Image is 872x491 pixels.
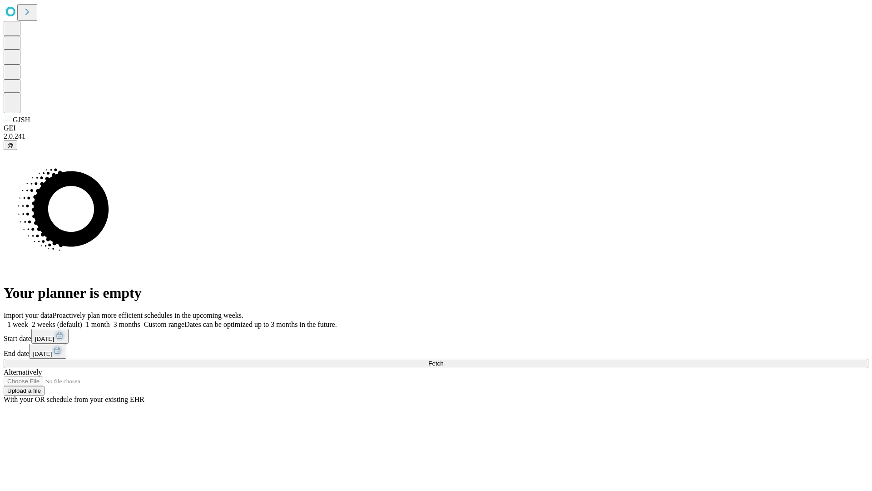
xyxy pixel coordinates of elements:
span: 2 weeks (default) [32,321,82,328]
span: Alternatively [4,368,42,376]
span: With your OR schedule from your existing EHR [4,396,144,403]
div: Start date [4,329,868,344]
button: @ [4,140,17,150]
span: Dates can be optimized up to 3 months in the future. [184,321,337,328]
button: Upload a file [4,386,45,396]
button: [DATE] [31,329,69,344]
span: 3 months [114,321,140,328]
span: Custom range [144,321,184,328]
div: End date [4,344,868,359]
span: @ [7,142,14,149]
span: Import your data [4,311,53,319]
span: 1 month [86,321,110,328]
span: [DATE] [33,351,52,357]
h1: Your planner is empty [4,285,868,301]
div: 2.0.241 [4,132,868,140]
button: Fetch [4,359,868,368]
span: 1 week [7,321,28,328]
span: [DATE] [35,336,54,342]
span: Proactively plan more efficient schedules in the upcoming weeks. [53,311,243,319]
span: GJSH [13,116,30,124]
span: Fetch [428,360,443,367]
div: GEI [4,124,868,132]
button: [DATE] [29,344,66,359]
